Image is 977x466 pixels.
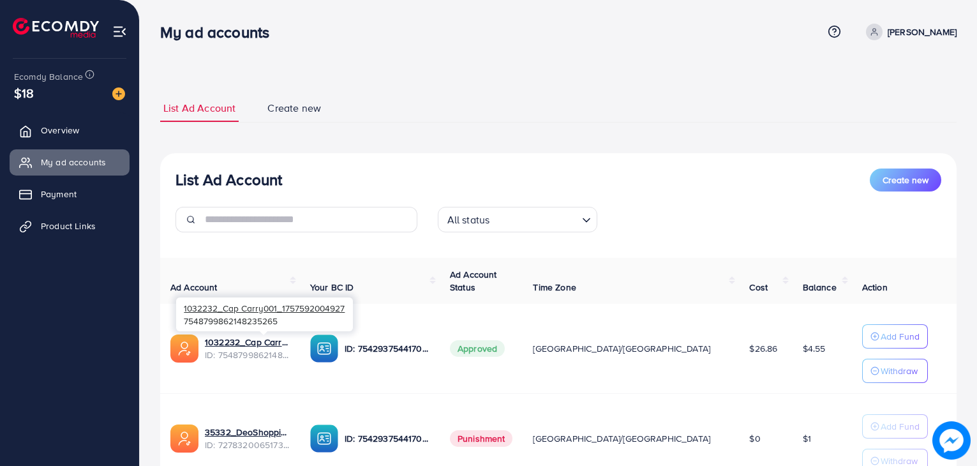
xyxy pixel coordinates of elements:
[14,84,34,102] span: $18
[205,336,290,349] a: 1032232_Cap Carry001_1757592004927
[533,342,710,355] span: [GEOGRAPHIC_DATA]/[GEOGRAPHIC_DATA]
[10,149,130,175] a: My ad accounts
[861,24,957,40] a: [PERSON_NAME]
[10,117,130,143] a: Overview
[10,181,130,207] a: Payment
[176,297,353,331] div: 7548799862148235265
[862,359,928,383] button: Withdraw
[749,342,777,355] span: $26.86
[450,340,505,357] span: Approved
[14,70,83,83] span: Ecomdy Balance
[160,23,280,41] h3: My ad accounts
[205,426,290,452] div: <span class='underline'>35332_DeoShopping_1694615969111</span></br>7278320065173471233
[205,439,290,451] span: ID: 7278320065173471233
[310,334,338,363] img: ic-ba-acc.ded83a64.svg
[170,281,218,294] span: Ad Account
[533,432,710,445] span: [GEOGRAPHIC_DATA]/[GEOGRAPHIC_DATA]
[862,324,928,349] button: Add Fund
[112,24,127,39] img: menu
[41,220,96,232] span: Product Links
[267,101,321,116] span: Create new
[175,170,282,189] h3: List Ad Account
[862,414,928,439] button: Add Fund
[533,281,576,294] span: Time Zone
[803,342,826,355] span: $4.55
[749,432,760,445] span: $0
[803,432,811,445] span: $1
[493,208,576,229] input: Search for option
[41,188,77,200] span: Payment
[345,341,429,356] p: ID: 7542937544170848257
[10,213,130,239] a: Product Links
[862,281,888,294] span: Action
[112,87,125,100] img: image
[870,169,941,192] button: Create new
[803,281,837,294] span: Balance
[749,281,768,294] span: Cost
[888,24,957,40] p: [PERSON_NAME]
[883,174,929,186] span: Create new
[184,302,345,314] span: 1032232_Cap Carry001_1757592004927
[881,363,918,379] p: Withdraw
[163,101,235,116] span: List Ad Account
[41,156,106,169] span: My ad accounts
[345,431,429,446] p: ID: 7542937544170848257
[881,329,920,344] p: Add Fund
[170,334,198,363] img: ic-ads-acc.e4c84228.svg
[445,211,493,229] span: All status
[310,281,354,294] span: Your BC ID
[310,425,338,453] img: ic-ba-acc.ded83a64.svg
[932,421,971,460] img: image
[438,207,597,232] div: Search for option
[205,426,290,439] a: 35332_DeoShopping_1694615969111
[41,124,79,137] span: Overview
[205,349,290,361] span: ID: 7548799862148235265
[881,419,920,434] p: Add Fund
[450,430,513,447] span: Punishment
[450,268,497,294] span: Ad Account Status
[170,425,198,453] img: ic-ads-acc.e4c84228.svg
[13,18,99,38] img: logo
